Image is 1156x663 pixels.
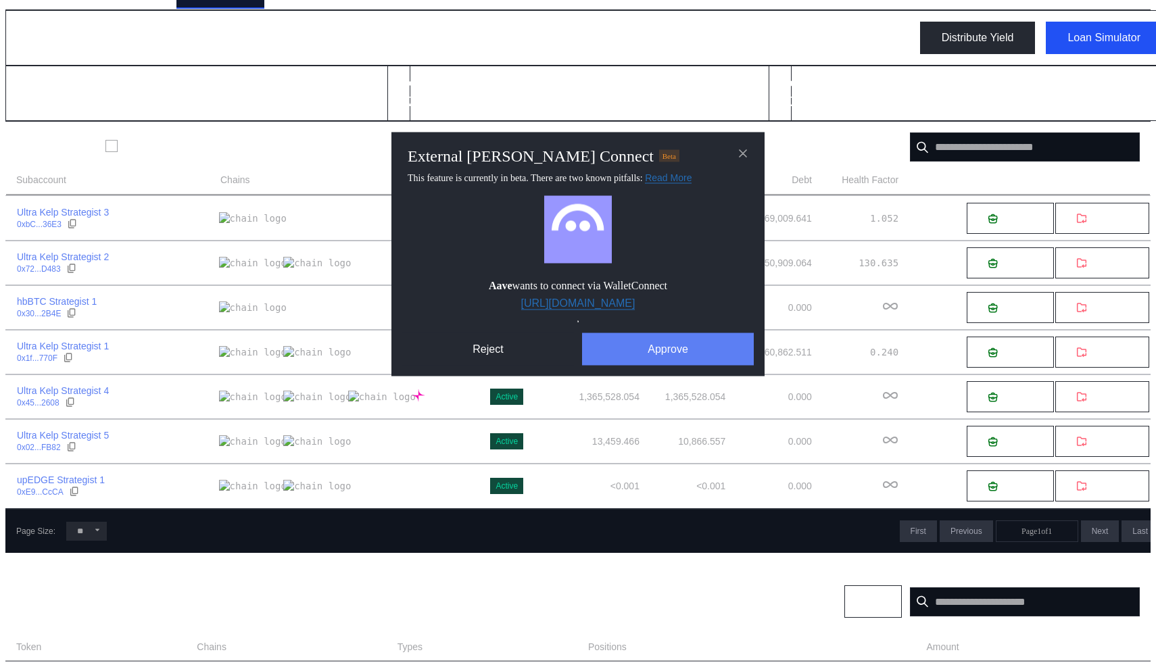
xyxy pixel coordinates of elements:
[1021,526,1052,537] span: Page 1 of 1
[17,429,109,441] div: Ultra Kelp Strategist 5
[219,480,287,492] img: chain logo
[219,212,287,224] img: chain logo
[1003,347,1032,358] span: Deposit
[219,257,287,269] img: chain logo
[1092,214,1128,224] span: Withdraw
[16,526,55,536] div: Page Size:
[1092,347,1128,358] span: Withdraw
[1003,214,1032,224] span: Deposit
[17,220,62,229] div: 0xbC...36E3
[1092,526,1109,536] span: Next
[732,143,754,164] button: close modal
[780,77,841,89] h2: Total Equity
[489,279,667,291] span: wants to connect via WalletConnect
[856,597,877,606] span: Chain
[535,374,640,419] td: 1,365,528.054
[1003,437,1032,447] span: Deposit
[1092,392,1128,402] span: Withdraw
[16,594,71,610] div: Positions
[283,346,351,358] img: chain logo
[640,419,726,464] td: 10,866.557
[1003,392,1032,402] span: Deposit
[726,285,812,330] td: 0.000
[942,32,1014,44] div: Distribute Yield
[726,464,812,508] td: 0.000
[197,640,226,654] span: Chains
[17,385,109,397] div: Ultra Kelp Strategist 4
[123,140,223,152] label: Show Closed Accounts
[16,640,41,654] span: Token
[17,206,109,218] div: Ultra Kelp Strategist 3
[17,295,97,308] div: hbBTC Strategist 1
[792,173,812,187] span: Debt
[408,147,654,165] h2: External [PERSON_NAME] Connect
[398,640,423,654] span: Types
[17,353,57,363] div: 0x1f...770F
[842,173,898,187] span: Health Factor
[1067,32,1140,44] div: Loan Simulator
[219,391,287,403] img: chain logo
[1092,258,1128,268] span: Withdraw
[17,398,59,408] div: 0x45...2608
[17,487,64,497] div: 0xE9...CcCA
[1003,481,1032,491] span: Deposit
[1132,526,1148,536] span: Last
[1003,258,1032,268] span: Deposit
[780,93,894,109] div: 77,756,999.170
[582,333,754,365] button: Approve
[402,333,574,365] button: Reject
[726,374,812,419] td: 0.000
[16,139,95,155] div: Subaccounts
[1092,437,1128,447] span: Withdraw
[521,297,635,310] a: [URL][DOMAIN_NAME]
[911,526,926,536] span: First
[1094,640,1140,654] span: USD Value
[17,251,109,263] div: Ultra Kelp Strategist 2
[283,391,351,403] img: chain logo
[518,93,546,109] div: USD
[496,392,518,401] div: Active
[1092,481,1128,491] span: Withdraw
[17,26,141,51] div: My Dashboard
[645,172,692,183] a: Read More
[412,389,425,401] img: chain logo
[1003,303,1032,313] span: Deposit
[726,241,812,285] td: 150,909.064
[283,480,351,492] img: chain logo
[588,640,627,654] span: Positions
[17,443,61,452] div: 0x02...FB82
[496,481,518,491] div: Active
[544,195,612,263] img: Aave logo
[813,330,899,374] td: 0.240
[283,435,351,447] img: chain logo
[399,93,513,109] div: 67,780,781.214
[408,172,692,182] span: This feature is currently in beta. There are two known pitfalls:
[926,640,959,654] span: Amount
[17,340,109,352] div: Ultra Kelp Strategist 1
[496,437,518,446] div: Active
[726,196,812,241] td: 31,469,009.641
[17,77,87,89] h2: Total Balance
[640,374,726,419] td: 1,365,528.054
[399,77,451,89] h2: Total Debt
[17,474,105,486] div: upEDGE Strategist 1
[17,309,61,318] div: 0x30...2B4E
[813,241,899,285] td: 130.635
[137,93,165,109] div: USD
[726,419,812,464] td: 0.000
[640,464,726,508] td: <0.001
[900,93,928,109] div: USD
[219,435,287,447] img: chain logo
[726,330,812,374] td: 36,160,862.511
[1092,303,1128,313] span: Withdraw
[659,149,679,162] div: Beta
[489,279,512,291] b: Aave
[17,93,131,109] div: 77,759,589.275
[348,391,416,403] img: chain logo
[17,264,61,274] div: 0x72...D483
[16,173,66,187] span: Subaccount
[220,173,250,187] span: Chains
[950,526,982,536] span: Previous
[535,464,640,508] td: <0.001
[219,301,287,314] img: chain logo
